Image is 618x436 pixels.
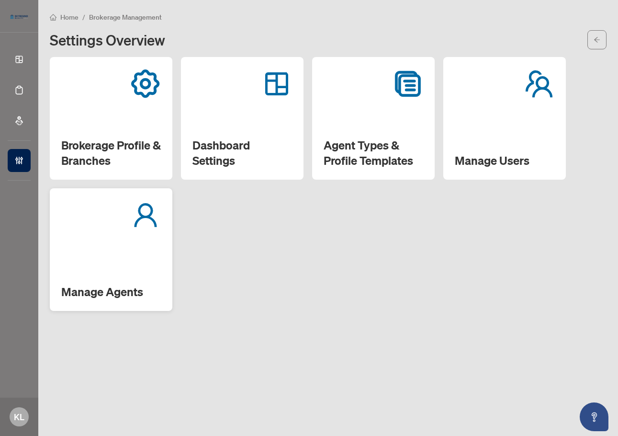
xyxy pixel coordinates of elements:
span: Home [60,13,79,22]
span: home [50,14,56,21]
h2: Manage Users [455,153,554,168]
li: / [82,11,85,23]
button: Open asap [580,402,608,431]
h2: Dashboard Settings [192,138,292,168]
span: KL [14,410,24,424]
span: arrow-left [594,36,600,43]
span: Brokerage Management [89,13,162,22]
h2: Brokerage Profile & Branches [61,138,161,168]
h1: Settings Overview [50,32,165,47]
img: logo [8,12,31,22]
h2: Agent Types & Profile Templates [324,138,423,168]
h2: Manage Agents [61,284,161,299]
